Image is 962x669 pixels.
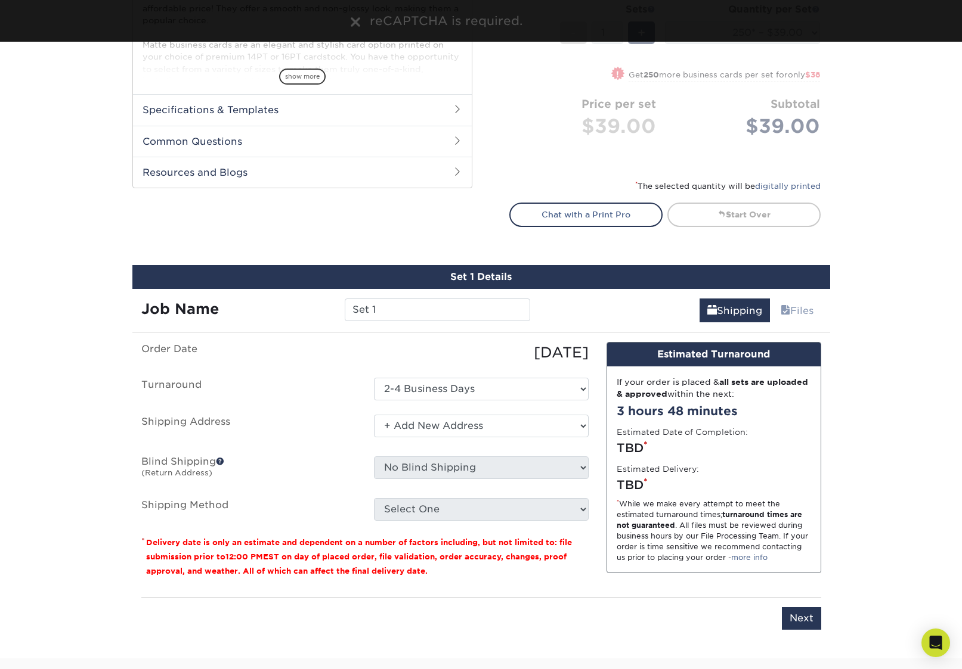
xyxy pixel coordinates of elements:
span: shipping [707,305,717,316]
div: [DATE] [365,342,598,363]
a: digitally printed [755,182,821,191]
span: show more [279,69,326,85]
h2: Specifications & Templates [133,94,472,125]
a: Shipping [700,298,770,322]
small: (Return Address) [141,468,212,477]
input: Next [782,607,821,630]
label: Shipping Method [132,498,365,521]
small: The selected quantity will be [635,182,821,191]
small: Delivery date is only an estimate and dependent on a number of factors including, but not limited... [146,538,572,575]
a: Chat with a Print Pro [509,203,663,226]
strong: Job Name [141,300,219,318]
span: files [781,305,790,316]
div: Estimated Turnaround [607,343,821,366]
div: While we make every attempt to meet the estimated turnaround times; . All files must be reviewed ... [617,499,811,563]
div: 3 hours 48 minutes [617,402,811,420]
h2: Resources and Blogs [133,157,472,188]
span: 12:00 PM [225,552,263,561]
span: reCAPTCHA is required. [370,14,522,28]
label: Turnaround [132,378,365,400]
div: If your order is placed & within the next: [617,376,811,400]
img: close [351,17,360,27]
div: TBD [617,476,811,494]
input: Enter a job name [345,298,530,321]
a: more info [731,553,768,562]
a: Files [773,298,821,322]
a: Start Over [667,203,821,226]
label: Estimated Delivery: [617,463,699,475]
div: Set 1 Details [132,265,830,289]
div: TBD [617,439,811,457]
label: Blind Shipping [132,456,365,484]
h2: Common Questions [133,126,472,157]
label: Order Date [132,342,365,363]
div: Open Intercom Messenger [921,628,950,657]
label: Estimated Date of Completion: [617,426,748,438]
label: Shipping Address [132,415,365,442]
